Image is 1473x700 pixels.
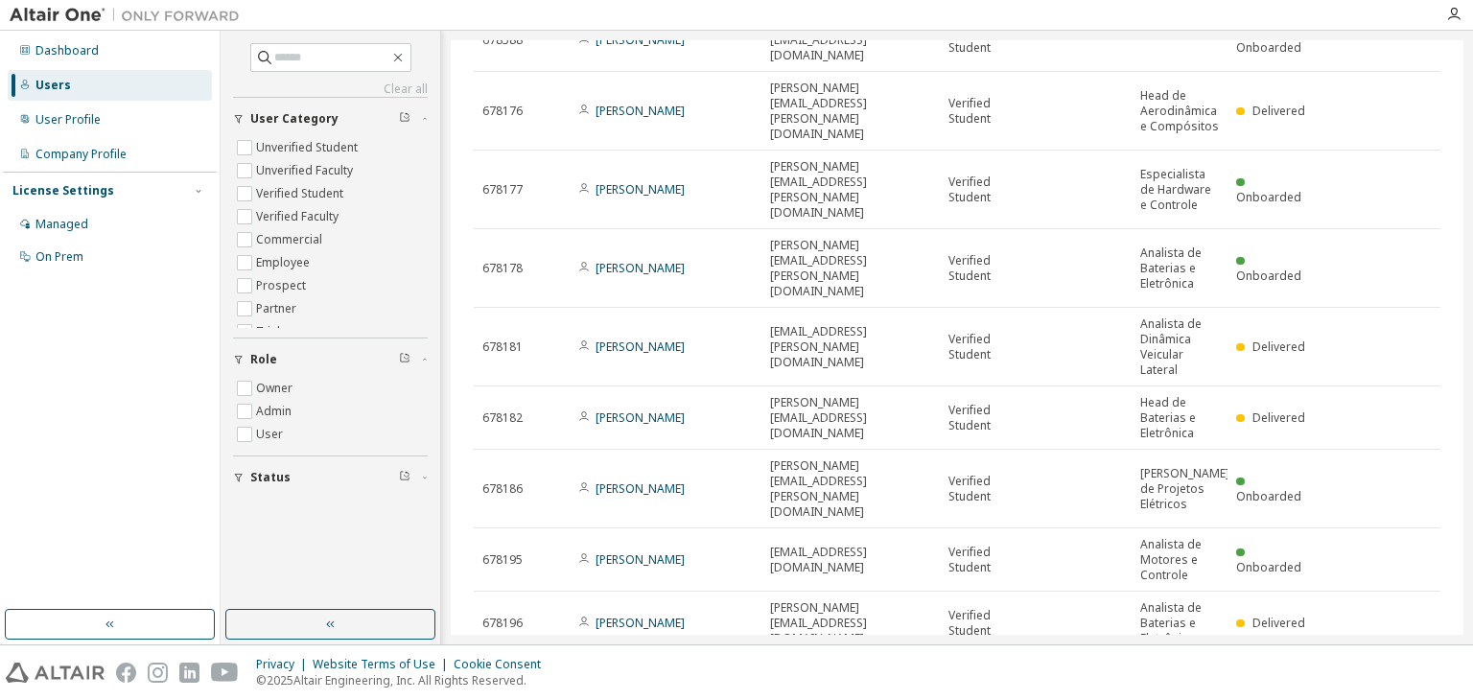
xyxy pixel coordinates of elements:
label: Owner [256,377,296,400]
span: Head de Baterias e Eletrônica [1140,395,1219,441]
img: instagram.svg [148,663,168,683]
span: Analista de Baterias e Eletrônica [1140,600,1219,646]
span: Status [250,470,291,485]
span: Verified Student [948,474,1027,504]
span: 678177 [482,182,523,198]
span: Verified Student [948,175,1027,205]
label: Verified Faculty [256,205,342,228]
span: 678196 [482,616,523,631]
span: Clear filter [399,111,410,127]
button: Role [233,338,428,381]
label: Partner [256,297,300,320]
span: 678182 [482,410,523,426]
span: Verified Student [948,25,1027,56]
div: User Profile [35,112,101,128]
button: User Category [233,98,428,140]
a: [PERSON_NAME] [596,338,685,355]
span: Verified Student [948,253,1027,284]
div: License Settings [12,183,114,198]
span: Onboarded [1236,268,1301,284]
span: [EMAIL_ADDRESS][DOMAIN_NAME] [770,545,931,575]
label: Commercial [256,228,326,251]
div: Website Terms of Use [313,657,454,672]
button: Status [233,456,428,499]
span: Role [250,352,277,367]
span: [PERSON_NAME][EMAIL_ADDRESS][PERSON_NAME][DOMAIN_NAME] [770,458,931,520]
span: Analista de Dinâmica Veicular Lateral [1140,316,1219,378]
span: Delivered [1252,103,1305,119]
label: Unverified Faculty [256,159,357,182]
div: Users [35,78,71,93]
span: Head de Aerodinâmica e Compósitos [1140,88,1219,134]
span: [PERSON_NAME][EMAIL_ADDRESS][DOMAIN_NAME] [770,395,931,441]
label: Unverified Student [256,136,362,159]
a: [PERSON_NAME] [596,551,685,568]
span: Verified Student [948,608,1027,639]
span: 678181 [482,339,523,355]
label: User [256,423,287,446]
span: User Category [250,111,339,127]
span: 678195 [482,552,523,568]
span: 678186 [482,481,523,497]
img: youtube.svg [211,663,239,683]
span: [PERSON_NAME][EMAIL_ADDRESS][PERSON_NAME][DOMAIN_NAME] [770,159,931,221]
a: [PERSON_NAME] [596,181,685,198]
span: Onboarded [1236,39,1301,56]
span: 678588 [482,33,523,48]
span: Verified Student [948,403,1027,433]
a: [PERSON_NAME] [596,409,685,426]
a: [PERSON_NAME] [596,615,685,631]
span: Analista de Motores e Controle [1140,537,1219,583]
img: Altair One [10,6,249,25]
label: Prospect [256,274,310,297]
a: [PERSON_NAME] [596,260,685,276]
label: Verified Student [256,182,347,205]
label: Trial [256,320,284,343]
span: [EMAIL_ADDRESS][PERSON_NAME][DOMAIN_NAME] [770,324,931,370]
div: Dashboard [35,43,99,58]
span: 678178 [482,261,523,276]
span: Delivered [1252,409,1305,426]
div: Company Profile [35,147,127,162]
div: Managed [35,217,88,232]
span: Verified Student [948,332,1027,362]
img: linkedin.svg [179,663,199,683]
img: altair_logo.svg [6,663,105,683]
span: Delivered [1252,615,1305,631]
span: Verified Student [948,96,1027,127]
span: Delivered [1252,338,1305,355]
label: Employee [256,251,314,274]
div: Cookie Consent [454,657,552,672]
a: [PERSON_NAME] [596,103,685,119]
span: Analista de Baterias e Eletrônica [1140,245,1219,292]
span: [PERSON_NAME][EMAIL_ADDRESS][DOMAIN_NAME] [770,17,931,63]
span: [PERSON_NAME][EMAIL_ADDRESS][DOMAIN_NAME] [770,600,931,646]
span: Onboarded [1236,559,1301,575]
p: © 2025 Altair Engineering, Inc. All Rights Reserved. [256,672,552,688]
a: [PERSON_NAME] [596,480,685,497]
span: [PERSON_NAME][EMAIL_ADDRESS][PERSON_NAME][DOMAIN_NAME] [770,238,931,299]
a: [PERSON_NAME] [596,32,685,48]
span: Clear filter [399,352,410,367]
div: Privacy [256,657,313,672]
span: 678176 [482,104,523,119]
span: Onboarded [1236,488,1301,504]
span: [PERSON_NAME][EMAIL_ADDRESS][PERSON_NAME][DOMAIN_NAME] [770,81,931,142]
span: Verified Student [948,545,1027,575]
span: Onboarded [1236,189,1301,205]
span: Clear filter [399,470,410,485]
a: Clear all [233,82,428,97]
img: facebook.svg [116,663,136,683]
span: [PERSON_NAME] de Projetos Elétricos [1140,466,1229,512]
span: Especialista de Hardware e Controle [1140,167,1219,213]
div: On Prem [35,249,83,265]
label: Admin [256,400,295,423]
